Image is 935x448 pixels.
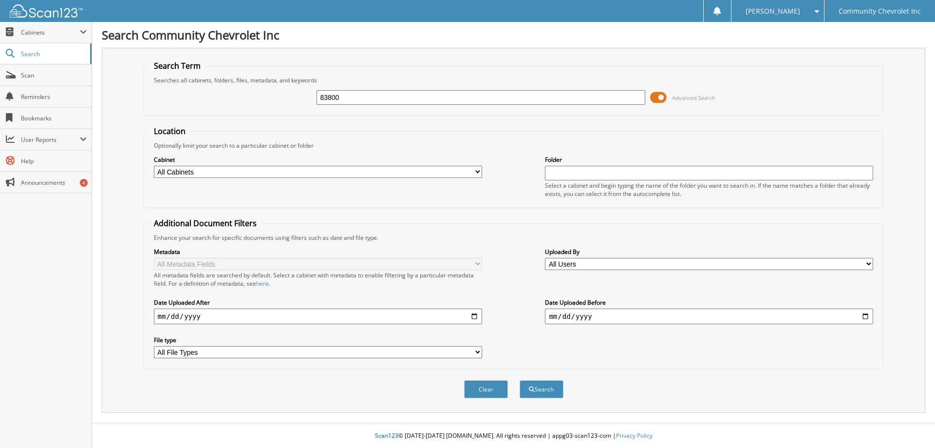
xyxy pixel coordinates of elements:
input: start [154,309,482,324]
span: Scan [21,71,87,79]
a: here [256,279,269,288]
span: Announcements [21,178,87,187]
span: User Reports [21,136,80,144]
legend: Additional Document Filters [149,218,262,229]
span: Help [21,157,87,165]
div: Searches all cabinets, folders, files, metadata, and keywords [149,76,879,84]
div: 4 [80,179,88,187]
label: Cabinet [154,156,482,164]
label: Folder [545,156,873,164]
div: All metadata fields are searched by default. Select a cabinet with metadata to enable filtering b... [154,271,482,288]
img: scan123-logo-white.svg [10,4,83,18]
legend: Search Term [149,60,206,71]
label: Metadata [154,248,482,256]
legend: Location [149,126,190,136]
span: Community Chevrolet Inc [839,8,921,14]
label: Date Uploaded Before [545,298,873,307]
span: Scan123 [375,431,398,440]
span: Bookmarks [21,114,87,122]
div: Enhance your search for specific documents using filters such as date and file type. [149,234,879,242]
span: Search [21,50,85,58]
span: Advanced Search [672,94,715,101]
div: © [DATE]-[DATE] [DOMAIN_NAME]. All rights reserved | appg03-scan123-com | [92,424,935,448]
span: [PERSON_NAME] [746,8,800,14]
iframe: Chat Widget [886,401,935,448]
span: Cabinets [21,28,80,37]
button: Clear [464,380,508,398]
div: Select a cabinet and begin typing the name of the folder you want to search in. If the name match... [545,181,873,198]
input: end [545,309,873,324]
a: Privacy Policy [616,431,653,440]
button: Search [520,380,563,398]
span: Reminders [21,93,87,101]
div: Optionally limit your search to a particular cabinet or folder [149,141,879,150]
label: Uploaded By [545,248,873,256]
h1: Search Community Chevrolet Inc [102,27,925,43]
label: File type [154,336,482,344]
label: Date Uploaded After [154,298,482,307]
